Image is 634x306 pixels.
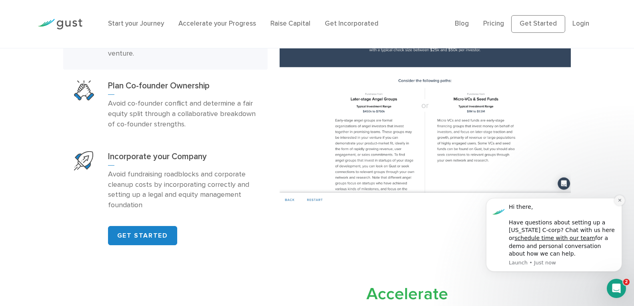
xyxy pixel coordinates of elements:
img: Plan Co Founder Ownership [74,80,94,100]
a: schedule time with our team [40,49,121,55]
img: Profile image for Launch [18,19,31,32]
span: Accelerate [366,284,448,304]
a: Raise Capital [270,20,310,28]
h3: Incorporate your Company [108,151,257,166]
a: Start your Journey [108,20,164,28]
iframe: Intercom notifications message [474,186,634,284]
div: Hi there, Have questions about setting up a [US_STATE] C-corp? Chat with us here or for a demo an... [35,17,142,72]
a: Pricing [483,20,504,28]
p: Avoid co-founder conflict and determine a fair equity split through a collaborative breakdown of ... [108,98,257,130]
a: Plan Co Founder OwnershipPlan Co-founder OwnershipAvoid co-founder conflict and determine a fair ... [63,70,268,140]
p: Message from Launch, sent Just now [35,73,142,80]
h3: Plan Co-founder Ownership [108,80,257,95]
a: Start Your CompanyIncorporate your CompanyAvoid fundraising roadblocks and corporate cleanup cost... [63,140,268,222]
a: GET STARTED [108,226,177,245]
a: Accelerate your Progress [178,20,256,28]
a: Get Incorporated [325,20,378,28]
div: message notification from Launch, Just now. Hi there, Have questions about setting up a Delaware ... [12,12,148,86]
a: Blog [455,20,469,28]
a: Login [572,20,589,28]
iframe: Chat Widget [501,220,634,306]
button: Dismiss notification [140,9,151,20]
div: Message content [35,17,142,72]
a: Get Started [511,15,565,33]
img: Start Your Company [74,151,93,170]
p: Avoid fundraising roadblocks and corporate cleanup costs by incorporating correctly and setting u... [108,169,257,211]
img: Gust Logo [38,19,82,30]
